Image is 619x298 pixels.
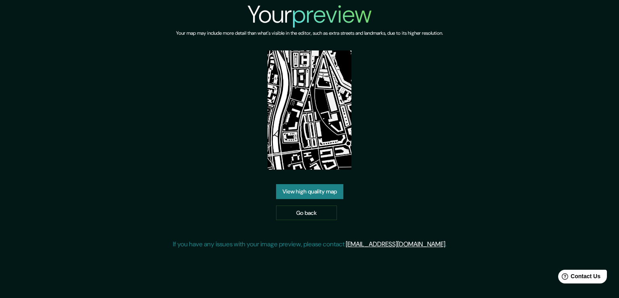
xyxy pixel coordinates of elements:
h6: Your map may include more detail than what's visible in the editor, such as extra streets and lan... [176,29,443,38]
img: created-map-preview [268,50,352,170]
a: View high quality map [276,184,343,199]
a: [EMAIL_ADDRESS][DOMAIN_NAME] [346,240,445,248]
p: If you have any issues with your image preview, please contact . [173,239,447,249]
iframe: Help widget launcher [547,267,610,289]
a: Go back [276,206,337,220]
